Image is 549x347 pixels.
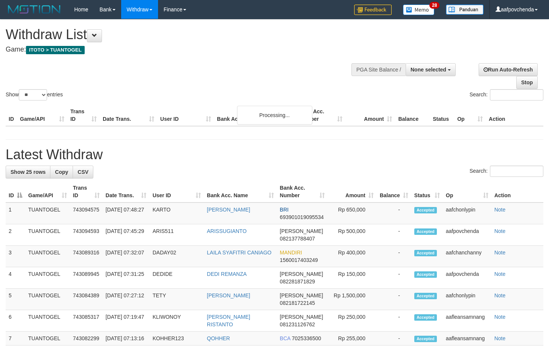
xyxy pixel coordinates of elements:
th: Amount [345,105,395,126]
td: 743082299 [70,332,103,345]
th: Action [486,105,543,126]
td: [DATE] 07:31:25 [103,267,150,289]
th: Trans ID: activate to sort column ascending [70,181,103,202]
td: [DATE] 07:45:29 [103,224,150,246]
a: Note [494,335,506,341]
a: [PERSON_NAME] RISTANTO [207,314,250,327]
a: QOHHER [207,335,230,341]
td: TUANTOGEL [25,224,70,246]
th: Date Trans.: activate to sort column ascending [103,181,150,202]
span: None selected [411,67,446,73]
td: [DATE] 07:27:12 [103,289,150,310]
span: Copy 082137788407 to clipboard [280,236,315,242]
td: Rp 650,000 [328,202,377,224]
td: KARTO [149,202,204,224]
td: ARIS511 [149,224,204,246]
div: Processing... [237,106,312,125]
th: Bank Acc. Name [214,105,296,126]
span: CSV [78,169,88,175]
td: 743084389 [70,289,103,310]
span: Accepted [414,228,437,235]
td: TUANTOGEL [25,246,70,267]
td: TUANTOGEL [25,267,70,289]
td: 743094575 [70,202,103,224]
th: ID [6,105,17,126]
span: Accepted [414,250,437,256]
td: DADAY02 [149,246,204,267]
td: - [377,332,411,345]
span: Copy 082181722145 to clipboard [280,300,315,306]
td: KOHHER123 [149,332,204,345]
span: Copy 7025336500 to clipboard [292,335,321,341]
td: - [377,224,411,246]
a: Stop [516,76,538,89]
td: 6 [6,310,25,332]
span: 28 [429,2,440,9]
td: - [377,246,411,267]
a: Note [494,207,506,213]
td: Rp 150,000 [328,267,377,289]
td: - [377,289,411,310]
th: Trans ID [67,105,100,126]
td: - [377,267,411,289]
th: Balance [395,105,430,126]
span: BRI [280,207,289,213]
td: aafchanchanny [443,246,491,267]
span: Accepted [414,271,437,278]
td: 5 [6,289,25,310]
th: Status: activate to sort column ascending [411,181,443,202]
td: aafchonlypin [443,289,491,310]
img: Button%20Memo.svg [403,5,435,15]
th: Balance: activate to sort column ascending [377,181,411,202]
td: Rp 500,000 [328,224,377,246]
a: [PERSON_NAME] [207,207,250,213]
a: Note [494,314,506,320]
th: Date Trans. [100,105,157,126]
td: 743085317 [70,310,103,332]
label: Search: [470,89,543,100]
span: Accepted [414,293,437,299]
a: LAILA SYAFITRI CANIAGO [207,250,272,256]
td: KLIWONOY [149,310,204,332]
img: Feedback.jpg [354,5,392,15]
input: Search: [490,89,543,100]
td: [DATE] 07:48:27 [103,202,150,224]
td: aafpovchenda [443,224,491,246]
th: Op [454,105,486,126]
td: 1 [6,202,25,224]
a: Note [494,292,506,298]
th: Bank Acc. Number: activate to sort column ascending [277,181,328,202]
a: ARISSUGIANTO [207,228,247,234]
span: Copy [55,169,68,175]
span: MANDIRI [280,250,302,256]
h4: Game: [6,46,359,53]
h1: Latest Withdraw [6,147,543,162]
span: [PERSON_NAME] [280,292,323,298]
th: Amount: activate to sort column ascending [328,181,377,202]
button: None selected [406,63,456,76]
td: [DATE] 07:32:07 [103,246,150,267]
td: Rp 400,000 [328,246,377,267]
a: Show 25 rows [6,166,50,178]
a: CSV [73,166,93,178]
th: Bank Acc. Name: activate to sort column ascending [204,181,277,202]
th: Action [491,181,543,202]
td: TUANTOGEL [25,332,70,345]
td: TUANTOGEL [25,310,70,332]
span: Accepted [414,314,437,321]
th: Op: activate to sort column ascending [443,181,491,202]
img: MOTION_logo.png [6,4,63,15]
a: Copy [50,166,73,178]
a: Run Auto-Refresh [479,63,538,76]
td: TUANTOGEL [25,289,70,310]
th: ID: activate to sort column descending [6,181,25,202]
span: [PERSON_NAME] [280,228,323,234]
div: PGA Site Balance / [351,63,406,76]
th: Game/API [17,105,67,126]
th: Bank Acc. Number [296,105,345,126]
td: 743089945 [70,267,103,289]
label: Search: [470,166,543,177]
td: aafleansamnang [443,310,491,332]
td: - [377,310,411,332]
td: aafleansamnang [443,332,491,345]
